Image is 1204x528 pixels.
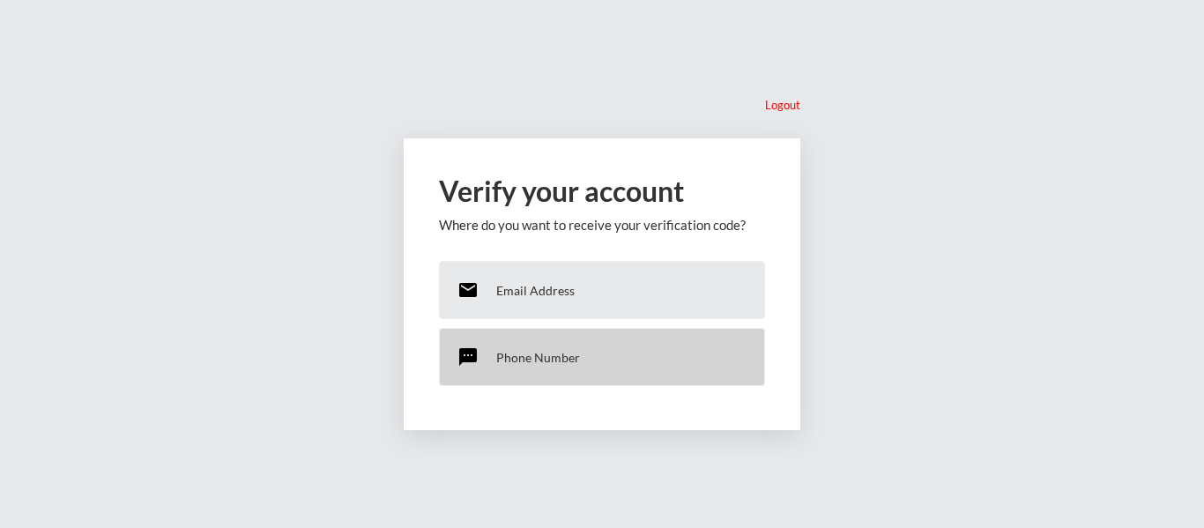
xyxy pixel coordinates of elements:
[457,279,479,301] mat-icon: email
[457,346,479,368] mat-icon: sms
[496,283,575,298] p: Email Address
[439,174,765,208] h2: Verify your account
[496,350,580,365] p: Phone Number
[765,98,800,112] p: Logout
[439,217,765,233] p: Where do you want to receive your verification code?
